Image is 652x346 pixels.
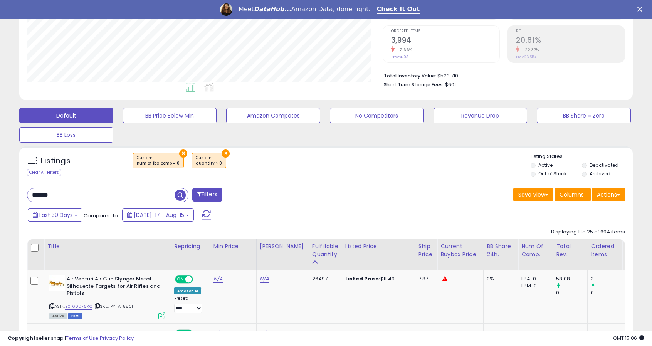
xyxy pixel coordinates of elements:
[590,162,618,168] label: Deactivated
[391,36,500,46] h2: 3,994
[19,108,113,123] button: Default
[222,149,230,158] button: ×
[94,303,133,309] span: | SKU: PY-A-5801
[538,162,553,168] label: Active
[391,29,500,34] span: Ordered Items
[613,334,644,342] span: 2025-09-15 15:06 GMT
[592,188,625,201] button: Actions
[395,47,412,53] small: -2.66%
[521,282,547,289] div: FBM: 0
[519,47,539,53] small: -22.37%
[513,188,553,201] button: Save View
[65,303,92,310] a: B0160DF6KO
[637,7,645,12] div: Close
[434,108,528,123] button: Revenue Drop
[239,5,371,13] div: Meet Amazon Data, done right.
[384,71,619,80] li: $523,710
[384,81,444,88] b: Short Term Storage Fees:
[137,161,180,166] div: num of fba comp = 0
[345,242,412,250] div: Listed Price
[377,5,420,14] a: Check It Out
[213,242,253,250] div: Min Price
[174,242,207,250] div: Repricing
[196,161,222,166] div: quantity > 0
[196,155,222,166] span: Custom:
[312,275,336,282] div: 26497
[260,242,306,250] div: [PERSON_NAME]
[41,156,71,166] h5: Listings
[28,208,82,222] button: Last 30 Days
[345,275,409,282] div: $11.49
[391,55,408,59] small: Prev: 4,103
[19,127,113,143] button: BB Loss
[8,335,134,342] div: seller snap | |
[213,275,223,283] a: N/A
[49,313,67,319] span: All listings currently available for purchase on Amazon
[122,208,194,222] button: [DATE]-17 - Aug-15
[556,289,587,296] div: 0
[137,155,180,166] span: Custom:
[39,211,73,219] span: Last 30 Days
[312,242,339,259] div: Fulfillable Quantity
[220,3,232,16] img: Profile image for Georgie
[418,242,434,259] div: Ship Price
[100,334,134,342] a: Privacy Policy
[516,55,536,59] small: Prev: 26.55%
[516,36,625,46] h2: 20.61%
[531,153,632,160] p: Listing States:
[68,313,82,319] span: FBM
[487,242,515,259] div: BB Share 24h.
[67,275,160,299] b: Air Venturi Air Gun Slynger Metal Silhouette Targets for Air Rifles and Pistols
[192,276,204,283] span: OFF
[254,5,291,13] i: DataHub...
[260,275,269,283] a: N/A
[555,188,591,201] button: Columns
[345,275,380,282] b: Listed Price:
[537,108,631,123] button: BB Share = Zero
[84,212,119,219] span: Compared to:
[418,275,431,282] div: 7.87
[179,149,187,158] button: ×
[487,275,512,282] div: 0%
[516,29,625,34] span: ROI
[560,191,584,198] span: Columns
[590,170,610,177] label: Archived
[66,334,99,342] a: Terms of Use
[27,169,61,176] div: Clear All Filters
[591,275,622,282] div: 3
[445,81,456,88] span: $601
[49,275,65,291] img: 312gvY5gDHL._SL40_.jpg
[174,296,204,313] div: Preset:
[49,275,165,318] div: ASIN:
[192,188,222,202] button: Filters
[176,276,185,283] span: ON
[440,242,480,259] div: Current Buybox Price
[123,108,217,123] button: BB Price Below Min
[8,334,36,342] strong: Copyright
[521,275,547,282] div: FBA: 0
[521,242,549,259] div: Num of Comp.
[226,108,320,123] button: Amazon Competes
[47,242,168,250] div: Title
[591,242,619,259] div: Ordered Items
[556,242,584,259] div: Total Rev.
[591,289,622,296] div: 0
[556,275,587,282] div: 58.08
[134,211,184,219] span: [DATE]-17 - Aug-15
[538,170,566,177] label: Out of Stock
[551,228,625,236] div: Displaying 1 to 25 of 694 items
[330,108,424,123] button: No Competitors
[384,72,436,79] b: Total Inventory Value:
[174,287,201,294] div: Amazon AI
